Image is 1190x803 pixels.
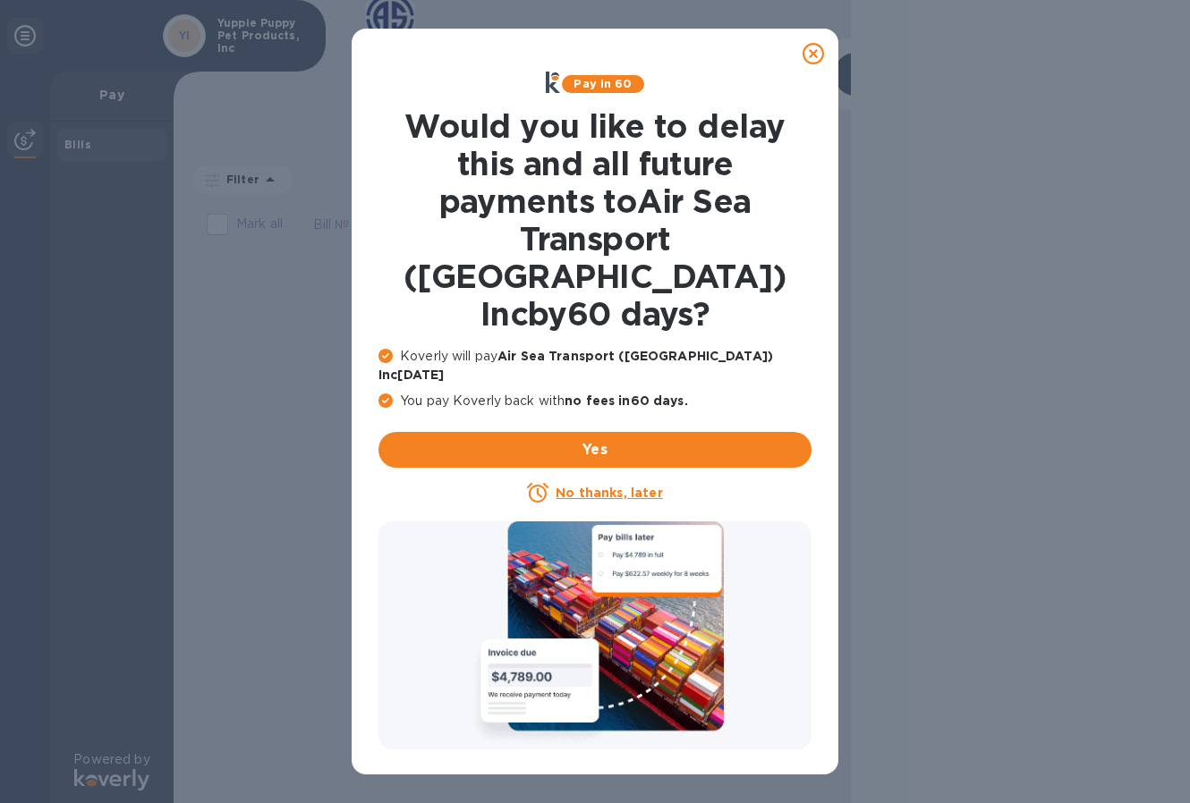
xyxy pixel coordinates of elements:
[378,392,812,410] p: You pay Koverly back with
[378,349,773,382] b: Air Sea Transport ([GEOGRAPHIC_DATA]) Inc [DATE]
[574,77,632,90] b: Pay in 60
[378,347,812,385] p: Koverly will pay
[556,486,662,500] u: No thanks, later
[393,439,797,461] span: Yes
[378,432,812,468] button: Yes
[565,393,687,408] b: no fees in 60 days .
[378,107,812,333] h1: Would you like to delay this and all future payments to Air Sea Transport ([GEOGRAPHIC_DATA]) Inc...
